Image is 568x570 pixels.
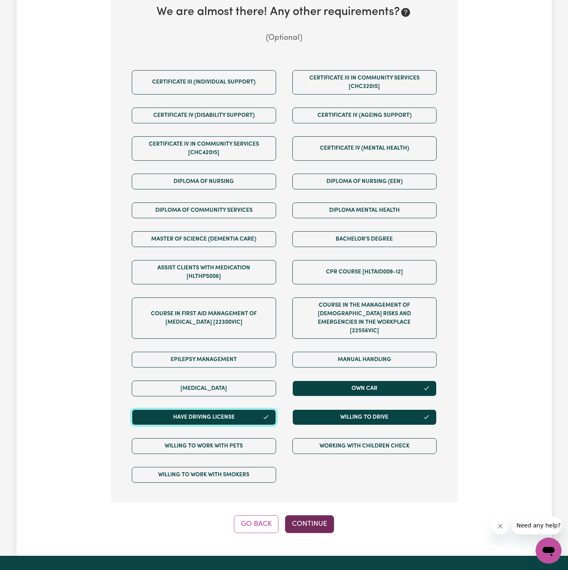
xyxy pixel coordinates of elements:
[234,515,279,533] button: Go Back
[492,518,508,534] iframe: Close message
[512,516,562,534] iframe: Message from company
[132,136,276,161] button: Certificate IV in Community Services [CHC42015]
[132,108,276,123] button: Certificate IV (Disability Support)
[292,174,437,189] button: Diploma of Nursing (EEN)
[132,467,276,483] button: Willing to work with smokers
[292,136,437,161] button: Certificate IV (Mental Health)
[132,409,276,425] button: Have driving license
[292,409,437,425] button: Willing to drive
[292,352,437,368] button: Manual Handling
[124,5,445,19] h2: We are almost there! Any other requirements?
[132,174,276,189] button: Diploma of Nursing
[292,381,437,396] button: Own Car
[292,202,437,218] button: Diploma Mental Health
[132,231,276,247] button: Master of Science (Dementia Care)
[132,352,276,368] button: Epilepsy Management
[292,438,437,454] button: Working with Children Check
[132,260,276,284] button: Assist clients with medication [HLTHPS006]
[132,297,276,339] button: Course in First Aid Management of [MEDICAL_DATA] [22300VIC]
[292,70,437,95] button: Certificate III in Community Services [CHC32015]
[132,202,276,218] button: Diploma of Community Services
[132,438,276,454] button: Willing to work with pets
[292,231,437,247] button: Bachelor's Degree
[292,108,437,123] button: Certificate IV (Ageing Support)
[132,70,276,95] button: Certificate III (Individual Support)
[292,260,437,284] button: CPR Course [HLTAID009-12]
[124,32,445,44] p: (Optional)
[132,381,276,396] button: [MEDICAL_DATA]
[292,297,437,339] button: Course in the Management of [DEMOGRAPHIC_DATA] Risks and Emergencies in the Workplace [22556VIC]
[285,515,334,533] button: Continue
[536,538,562,564] iframe: Button to launch messaging window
